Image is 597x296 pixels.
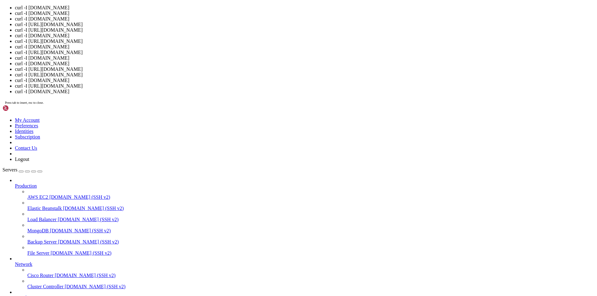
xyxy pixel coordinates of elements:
span: [DOMAIN_NAME] (SSH v2) [63,206,124,211]
span: Servers [2,167,17,172]
span: Network [15,262,32,267]
span: Cisco Router [27,273,53,278]
li: Backup Server [DOMAIN_NAME] (SSH v2) [27,234,595,245]
span: [DOMAIN_NAME] (SSH v2) [58,217,119,222]
x-row: [URL][DOMAIN_NAME] [2,87,516,92]
a: File Server [DOMAIN_NAME] (SSH v2) [27,250,595,256]
li: Elastic Beanstalk [DOMAIN_NAME] (SSH v2) [27,200,595,211]
li: Cisco Router [DOMAIN_NAME] (SSH v2) [27,267,595,278]
span: MongoDB [27,228,49,233]
li: curl -I [DOMAIN_NAME] [15,5,595,11]
li: curl -I [URL][DOMAIN_NAME] [15,22,595,27]
li: curl -I [DOMAIN_NAME] [15,55,595,61]
li: curl -I [URL][DOMAIN_NAME] [15,72,595,78]
a: Servers [2,167,42,172]
span: [DOMAIN_NAME] (SSH v2) [65,284,126,289]
a: AWS EC2 [DOMAIN_NAME] (SSH v2) [27,194,595,200]
a: Cisco Router [DOMAIN_NAME] (SSH v2) [27,273,595,278]
x-row: Welcome to Ubuntu 22.04.5 LTS (GNU/Linux 5.15.0-139-generic x86_64) [2,2,516,8]
a: Production [15,183,595,189]
a: Network [15,262,595,267]
a: MongoDB [DOMAIN_NAME] (SSH v2) [27,228,595,234]
x-row: To see these additional updates run: apt list --upgradable [2,113,516,119]
li: curl -I [URL][DOMAIN_NAME] [15,50,595,55]
li: curl -I [DOMAIN_NAME] [15,16,595,22]
li: curl -I [DOMAIN_NAME] [15,44,595,50]
span: Backup Server [27,239,57,244]
span: Press tab to insert, esc to close. [5,101,44,104]
x-row: System load: 0.08 Processes: 117 [2,45,516,50]
li: curl -I [DOMAIN_NAME] [15,78,595,83]
span: [DOMAIN_NAME] (SSH v2) [58,239,119,244]
x-row: Memory usage: 28% IPv4 address for eth0: [TECHNICAL_ID] [2,55,516,61]
a: Subscription [15,134,40,139]
x-row: root@vps130383:~# curl -I [2,166,516,171]
x-row: New release '24.04.3 LTS' available. [2,140,516,145]
x-row: * Documentation: [URL][DOMAIN_NAME] [2,13,516,18]
li: curl -I [URL][DOMAIN_NAME] [15,83,595,89]
span: [DOMAIN_NAME] (SSH v2) [50,228,111,233]
x-row: just raised the bar for easy, resilient and secure K8s cluster deployment. [2,76,516,82]
li: Network [15,256,595,289]
li: MongoDB [DOMAIN_NAME] (SSH v2) [27,222,595,234]
x-row: Learn more about enabling ESM Apps service at [URL][DOMAIN_NAME] [2,129,516,134]
img: Shellngn [2,105,38,111]
a: Preferences [15,123,38,128]
x-row: * Strictly confined Kubernetes makes edge and IoT secure. Learn how MicroK8s [2,71,516,76]
div: (25, 31) [68,166,71,171]
x-row: Swap usage: 29% [2,61,516,66]
a: Contact Us [15,145,37,151]
span: [DOMAIN_NAME] (SSH v2) [51,250,112,256]
x-row: Run 'do-release-upgrade' to upgrade to it. [2,145,516,150]
x-row: Expanded Security Maintenance for Applications is not enabled. [2,98,516,103]
x-row: 683 updates can be applied immediately. [2,108,516,113]
span: AWS EC2 [27,194,48,200]
span: [DOMAIN_NAME] (SSH v2) [55,273,116,278]
span: File Server [27,250,49,256]
li: curl -I [DOMAIN_NAME] [15,61,595,66]
a: My Account [15,117,40,123]
a: Backup Server [DOMAIN_NAME] (SSH v2) [27,239,595,245]
x-row: Last login: [DATE] from [TECHNICAL_ID] [2,161,516,166]
li: Load Balancer [DOMAIN_NAME] (SSH v2) [27,211,595,222]
a: Load Balancer [DOMAIN_NAME] (SSH v2) [27,217,595,222]
span: Cluster Controller [27,284,63,289]
li: curl -I [DOMAIN_NAME] [15,89,595,94]
span: Elastic Beanstalk [27,206,62,211]
li: curl -I [DOMAIN_NAME] [15,33,595,39]
li: curl -I [URL][DOMAIN_NAME] [15,39,595,44]
a: Identities [15,129,34,134]
span: Load Balancer [27,217,57,222]
li: Production [15,178,595,256]
x-row: * Support: [URL][DOMAIN_NAME] [2,24,516,29]
x-row: * Management: [URL][DOMAIN_NAME] [2,18,516,24]
li: AWS EC2 [DOMAIN_NAME] (SSH v2) [27,189,595,200]
a: Logout [15,157,29,162]
x-row: System information as of [DATE] [2,34,516,39]
li: curl -I [DOMAIN_NAME] [15,11,595,16]
span: [DOMAIN_NAME] (SSH v2) [49,194,110,200]
li: curl -I [URL][DOMAIN_NAME] [15,27,595,33]
li: File Server [DOMAIN_NAME] (SSH v2) [27,245,595,256]
li: curl -I [URL][DOMAIN_NAME] [15,66,595,72]
a: Elastic Beanstalk [DOMAIN_NAME] (SSH v2) [27,206,595,211]
a: Cluster Controller [DOMAIN_NAME] (SSH v2) [27,284,595,289]
x-row: Usage of /: 76.3% of 24.44GB Users logged in: 0 [2,50,516,55]
li: Cluster Controller [DOMAIN_NAME] (SSH v2) [27,278,595,289]
span: Production [15,183,37,189]
x-row: 38 additional security updates can be applied with ESM Apps. [2,124,516,129]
